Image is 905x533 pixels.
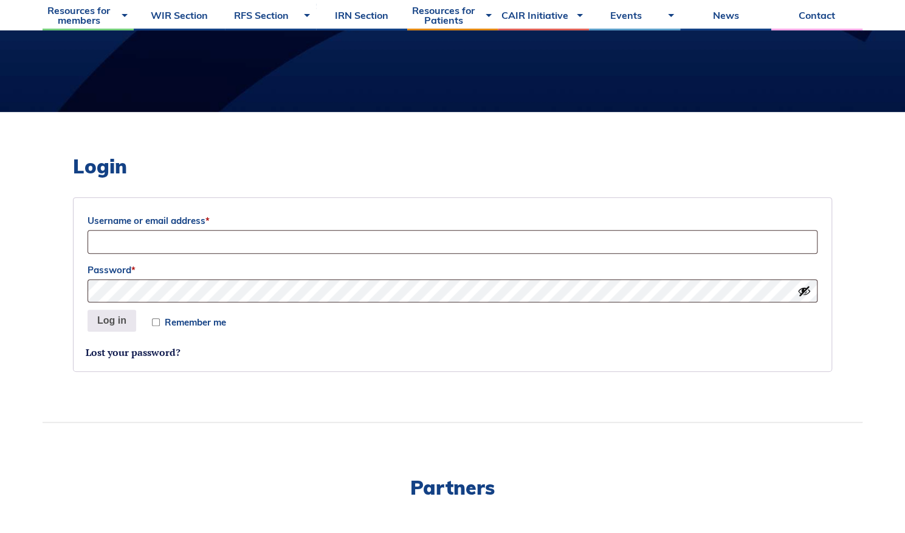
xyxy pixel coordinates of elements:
h2: Partners [43,478,862,497]
label: Password [88,261,817,279]
h2: Login [73,155,832,178]
span: Remember me [165,318,226,327]
button: Log in [88,310,136,332]
input: Remember me [152,318,160,326]
a: Lost your password? [86,346,181,359]
button: Show password [797,284,811,298]
label: Username or email address [88,212,817,230]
